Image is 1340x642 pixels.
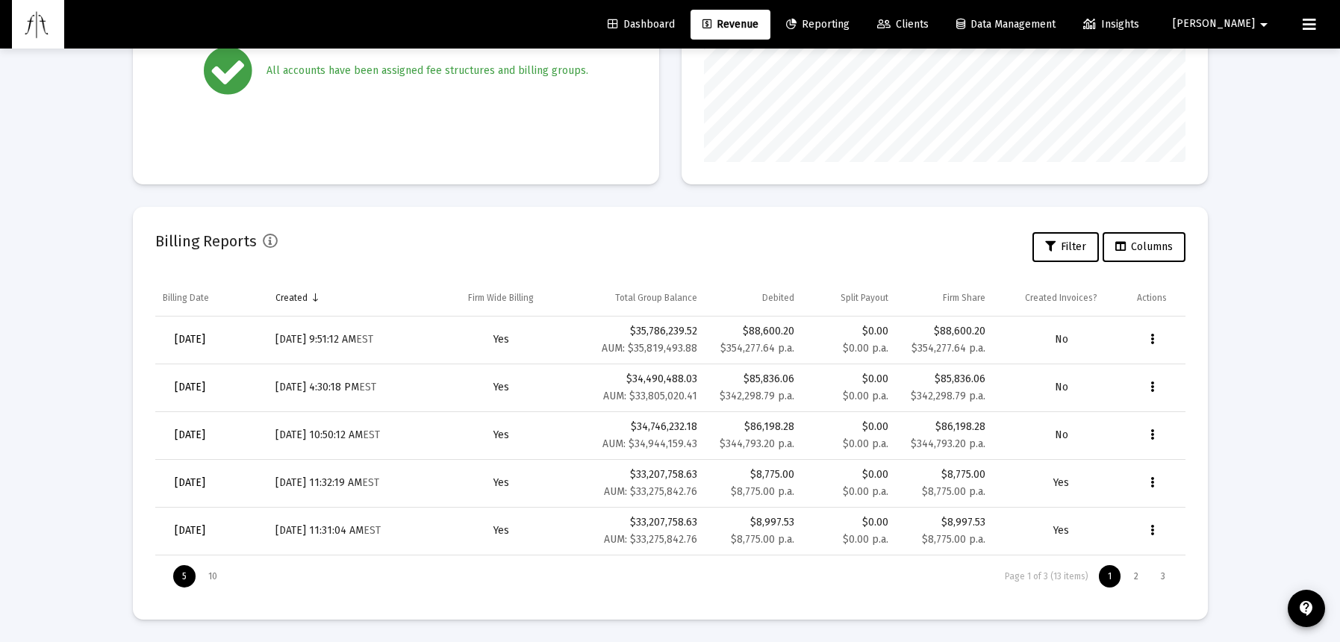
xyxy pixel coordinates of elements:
[275,428,426,443] div: [DATE] 10:50:12 AM
[922,485,985,498] small: $8,775.00 p.a.
[602,437,697,450] small: AUM: $34,944,159.43
[362,476,379,489] small: EST
[576,324,697,356] div: $35,786,239.52
[1005,571,1088,582] div: Page 1 of 3 (13 items)
[356,333,373,346] small: EST
[1255,10,1273,40] mat-icon: arrow_drop_down
[712,324,794,339] div: $88,600.20
[896,280,993,316] td: Column Firm Share
[602,342,697,355] small: AUM: $35,819,493.88
[843,485,888,498] small: $0.00 p.a.
[604,533,697,546] small: AUM: $33,275,842.76
[1152,565,1174,588] div: Page 3
[911,390,985,402] small: $342,298.79 p.a.
[442,523,561,538] div: Yes
[731,533,794,546] small: $8,775.00 p.a.
[1000,476,1122,490] div: Yes
[275,523,426,538] div: [DATE] 11:31:04 AM
[267,63,588,78] div: All accounts have been assigned fee structures and billing groups.
[442,380,561,395] div: Yes
[576,467,697,499] div: $33,207,758.63
[1297,599,1315,617] mat-icon: contact_support
[175,524,205,537] span: [DATE]
[163,468,217,498] a: [DATE]
[809,467,888,499] div: $0.00
[442,476,561,490] div: Yes
[712,372,794,387] div: $85,836.06
[275,380,426,395] div: [DATE] 4:30:18 PM
[576,372,697,404] div: $34,490,488.03
[786,18,850,31] span: Reporting
[275,332,426,347] div: [DATE] 9:51:12 AM
[903,420,985,434] div: $86,198.28
[468,292,534,304] div: Firm Wide Billing
[903,324,985,339] div: $88,600.20
[568,280,705,316] td: Column Total Group Balance
[1000,523,1122,538] div: Yes
[163,325,217,355] a: [DATE]
[23,10,53,40] img: Dashboard
[809,372,888,404] div: $0.00
[1045,240,1086,253] span: Filter
[275,476,426,490] div: [DATE] 11:32:19 AM
[877,18,929,31] span: Clients
[903,467,985,482] div: $8,775.00
[712,420,794,434] div: $86,198.28
[604,485,697,498] small: AUM: $33,275,842.76
[1071,10,1151,40] a: Insights
[364,524,381,537] small: EST
[576,420,697,452] div: $34,746,232.18
[163,373,217,402] a: [DATE]
[603,390,697,402] small: AUM: $33,805,020.41
[268,280,434,316] td: Column Created
[720,390,794,402] small: $342,298.79 p.a.
[922,533,985,546] small: $8,775.00 p.a.
[1115,240,1173,253] span: Columns
[596,10,687,40] a: Dashboard
[943,292,985,304] div: Firm Share
[155,280,269,316] td: Column Billing Date
[712,515,794,530] div: $8,997.53
[865,10,941,40] a: Clients
[576,515,697,547] div: $33,207,758.63
[903,515,985,530] div: $8,997.53
[155,280,1185,597] div: Data grid
[155,229,257,253] h2: Billing Reports
[843,437,888,450] small: $0.00 p.a.
[809,515,888,547] div: $0.00
[774,10,861,40] a: Reporting
[691,10,770,40] a: Revenue
[903,372,985,387] div: $85,836.06
[712,467,794,482] div: $8,775.00
[1025,292,1097,304] div: Created Invoices?
[1000,380,1122,395] div: No
[702,18,758,31] span: Revenue
[843,533,888,546] small: $0.00 p.a.
[199,565,226,588] div: Display 10 items on page
[911,437,985,450] small: $344,793.20 p.a.
[163,292,209,304] div: Billing Date
[1000,428,1122,443] div: No
[275,292,308,304] div: Created
[944,10,1068,40] a: Data Management
[442,332,561,347] div: Yes
[993,280,1129,316] td: Column Created Invoices?
[1173,18,1255,31] span: [PERSON_NAME]
[1032,232,1099,262] button: Filter
[615,292,697,304] div: Total Group Balance
[608,18,675,31] span: Dashboard
[434,280,568,316] td: Column Firm Wide Billing
[731,485,794,498] small: $8,775.00 p.a.
[911,342,985,355] small: $354,277.64 p.a.
[843,390,888,402] small: $0.00 p.a.
[809,324,888,356] div: $0.00
[1000,332,1122,347] div: No
[956,18,1056,31] span: Data Management
[175,428,205,441] span: [DATE]
[359,381,376,393] small: EST
[802,280,896,316] td: Column Split Payout
[163,516,217,546] a: [DATE]
[705,280,802,316] td: Column Debited
[720,342,794,355] small: $354,277.64 p.a.
[175,381,205,393] span: [DATE]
